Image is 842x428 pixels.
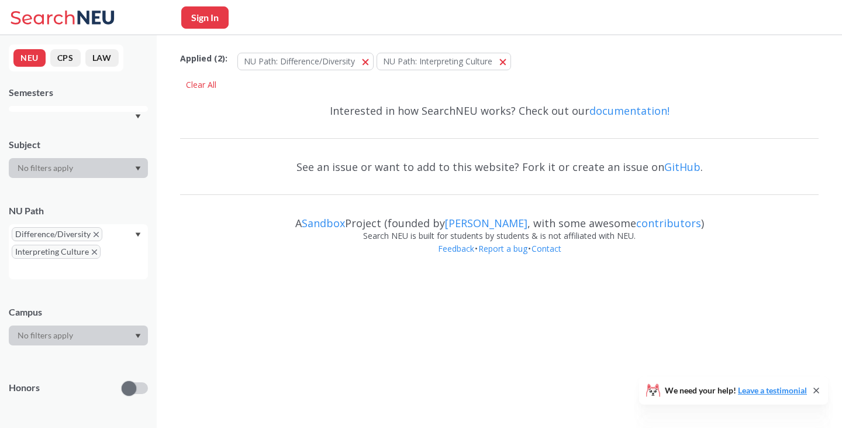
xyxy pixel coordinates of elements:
[531,243,562,254] a: Contact
[738,385,807,395] a: Leave a testimonial
[636,216,701,230] a: contributors
[135,114,141,119] svg: Dropdown arrow
[9,381,40,395] p: Honors
[244,56,355,67] span: NU Path: Difference/Diversity
[9,86,148,99] div: Semesters
[180,150,819,184] div: See an issue or want to add to this website? Fork it or create an issue on .
[589,104,670,118] a: documentation!
[94,232,99,237] svg: X to remove pill
[445,216,527,230] a: [PERSON_NAME]
[180,206,819,230] div: A Project (founded by , with some awesome )
[50,49,81,67] button: CPS
[9,306,148,319] div: Campus
[92,249,97,255] svg: X to remove pill
[437,243,475,254] a: Feedback
[478,243,528,254] a: Report a bug
[13,49,46,67] button: NEU
[664,160,700,174] a: GitHub
[180,76,222,94] div: Clear All
[135,166,141,171] svg: Dropdown arrow
[383,56,492,67] span: NU Path: Interpreting Culture
[237,53,374,70] button: NU Path: Difference/Diversity
[180,52,227,65] span: Applied ( 2 ):
[9,326,148,345] div: Dropdown arrow
[9,224,148,279] div: Difference/DiversityX to remove pillInterpreting CultureX to remove pillDropdown arrow
[302,216,345,230] a: Sandbox
[9,158,148,178] div: Dropdown arrow
[85,49,119,67] button: LAW
[665,386,807,395] span: We need your help!
[12,227,102,241] span: Difference/DiversityX to remove pill
[135,232,141,237] svg: Dropdown arrow
[180,94,819,128] div: Interested in how SearchNEU works? Check out our
[9,204,148,217] div: NU Path
[135,334,141,338] svg: Dropdown arrow
[9,138,148,151] div: Subject
[180,230,819,242] div: Search NEU is built for students by students & is not affiliated with NEU.
[377,53,511,70] button: NU Path: Interpreting Culture
[180,242,819,273] div: • •
[12,245,101,259] span: Interpreting CultureX to remove pill
[181,6,229,29] button: Sign In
